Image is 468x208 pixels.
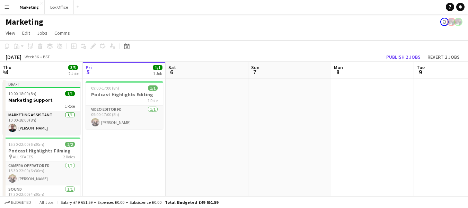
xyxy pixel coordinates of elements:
[440,18,449,26] app-user-avatar: Liveforce Marketing
[165,200,218,205] span: Total Budgeted £49 651.59
[86,64,92,70] span: Fri
[37,30,47,36] span: Jobs
[54,30,70,36] span: Comms
[383,52,423,61] button: Publish 2 jobs
[63,154,75,159] span: 2 Roles
[91,85,119,91] span: 09:00-17:00 (8h)
[69,71,79,76] div: 2 Jobs
[45,0,74,14] button: Box Office
[334,64,343,70] span: Mon
[38,200,55,205] span: All jobs
[251,64,259,70] span: Sun
[148,98,158,103] span: 1 Role
[250,68,259,76] span: 7
[447,18,456,26] app-user-avatar: Zubair PERM Dhalla
[168,64,176,70] span: Sat
[3,81,80,135] app-job-card: Draft10:00-18:00 (8h)1/1Marketing Support1 RoleMarketing Assistant1/110:00-18:00 (8h)[PERSON_NAME]
[14,0,45,14] button: Marketing
[65,103,75,109] span: 1 Role
[65,142,75,147] span: 2/2
[416,68,425,76] span: 9
[61,200,218,205] div: Salary £49 651.59 + Expenses £0.00 + Subsistence £0.00 =
[3,111,80,135] app-card-role: Marketing Assistant1/110:00-18:00 (8h)[PERSON_NAME]
[153,65,162,70] span: 1/1
[3,28,18,38] a: View
[19,28,33,38] a: Edit
[8,142,44,147] span: 15:30-22:00 (6h30m)
[3,81,80,87] div: Draft
[8,91,36,96] span: 10:00-18:00 (8h)
[68,65,78,70] span: 3/3
[85,68,92,76] span: 5
[333,68,343,76] span: 8
[148,85,158,91] span: 1/1
[23,54,40,59] span: Week 36
[65,91,75,96] span: 1/1
[13,154,33,159] span: ALL SPACES
[22,30,30,36] span: Edit
[86,91,163,98] h3: Podcast Highlights Editing
[454,18,462,26] app-user-avatar: Zubair PERM Dhalla
[3,64,11,70] span: Thu
[6,17,43,27] h1: Marketing
[417,64,425,70] span: Tue
[11,200,31,205] span: Budgeted
[34,28,50,38] a: Jobs
[3,148,80,154] h3: Podcast Highlights Filming
[3,97,80,103] h3: Marketing Support
[2,68,11,76] span: 4
[3,199,32,206] button: Budgeted
[3,162,80,185] app-card-role: Camera Operator FD1/115:30-22:00 (6h30m)[PERSON_NAME]
[425,52,462,61] button: Revert 2 jobs
[167,68,176,76] span: 6
[86,106,163,129] app-card-role: Video Editor FD1/109:00-17:00 (8h)[PERSON_NAME]
[43,54,50,59] div: BST
[153,71,162,76] div: 1 Job
[86,81,163,129] app-job-card: 09:00-17:00 (8h)1/1Podcast Highlights Editing1 RoleVideo Editor FD1/109:00-17:00 (8h)[PERSON_NAME]
[6,53,21,60] div: [DATE]
[6,30,15,36] span: View
[52,28,73,38] a: Comms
